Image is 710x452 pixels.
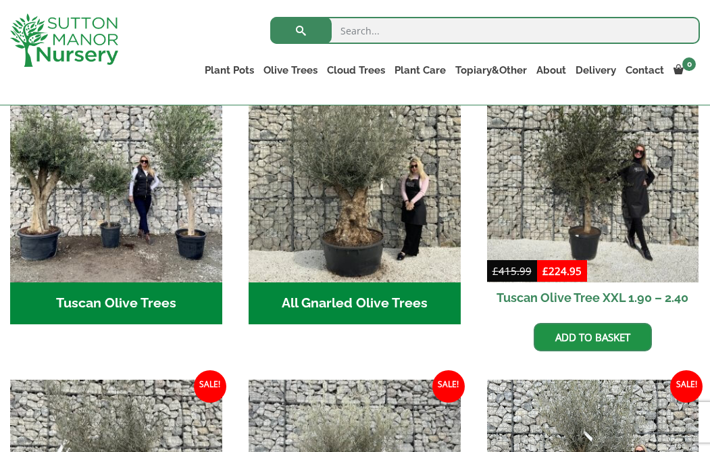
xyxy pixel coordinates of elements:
[270,17,700,44] input: Search...
[669,61,700,80] a: 0
[670,370,703,403] span: Sale!
[10,70,222,324] a: Visit product category Tuscan Olive Trees
[487,70,699,282] img: Tuscan Olive Tree XXL 1.90 - 2.40
[10,70,222,282] img: Tuscan Olive Trees
[682,57,696,71] span: 0
[492,264,499,278] span: £
[542,264,549,278] span: £
[621,61,669,80] a: Contact
[249,70,461,324] a: Visit product category All Gnarled Olive Trees
[487,282,699,313] h2: Tuscan Olive Tree XXL 1.90 – 2.40
[10,282,222,324] h2: Tuscan Olive Trees
[249,70,461,282] img: All Gnarled Olive Trees
[492,264,532,278] bdi: 415.99
[194,370,226,403] span: Sale!
[532,61,571,80] a: About
[487,70,699,313] a: Sale! Tuscan Olive Tree XXL 1.90 – 2.40
[542,264,582,278] bdi: 224.95
[249,282,461,324] h2: All Gnarled Olive Trees
[259,61,322,80] a: Olive Trees
[451,61,532,80] a: Topiary&Other
[322,61,390,80] a: Cloud Trees
[571,61,621,80] a: Delivery
[432,370,465,403] span: Sale!
[390,61,451,80] a: Plant Care
[200,61,259,80] a: Plant Pots
[534,323,652,351] a: Add to basket: “Tuscan Olive Tree XXL 1.90 - 2.40”
[10,14,118,67] img: logo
